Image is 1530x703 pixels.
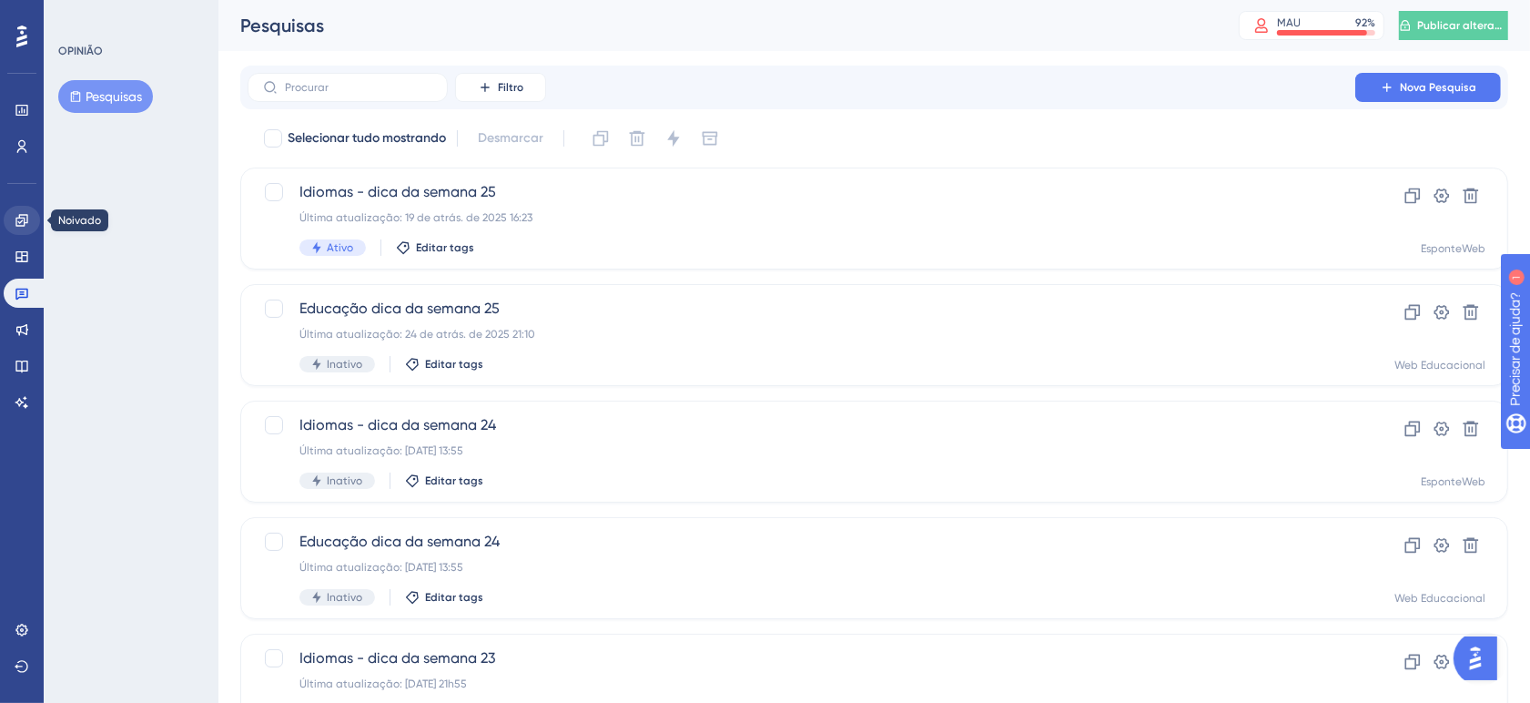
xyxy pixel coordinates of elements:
[425,474,483,487] font: Editar tags
[1421,475,1485,488] font: EsponteWeb
[299,444,463,457] font: Última atualização: [DATE] 13:55
[416,241,474,254] font: Editar tags
[425,358,483,371] font: Editar tags
[327,241,353,254] font: Ativo
[327,358,362,371] font: Inativo
[1355,16,1367,29] font: 92
[299,300,500,317] font: Educação dica da semana 25
[455,73,546,102] button: Filtro
[240,15,324,36] font: Pesquisas
[1394,359,1485,372] font: Web Educacional
[405,590,483,605] button: Editar tags
[1399,11,1508,40] button: Publicar alterações
[58,45,103,57] font: OPINIÃO
[1394,592,1485,605] font: Web Educacional
[1454,631,1508,686] iframe: Iniciador do Assistente de IA do UserGuiding
[327,591,362,604] font: Inativo
[396,240,474,255] button: Editar tags
[299,533,500,550] font: Educação dica da semana 24
[285,81,432,94] input: Procurar
[299,183,496,200] font: Idiomas - dica da semana 25
[498,81,523,94] font: Filtro
[299,211,532,224] font: Última atualização: 19 de atrás. de 2025 16:23
[86,89,142,104] font: Pesquisas
[299,416,496,433] font: Idiomas - dica da semana 24
[327,474,362,487] font: Inativo
[425,591,483,604] font: Editar tags
[1355,73,1501,102] button: Nova Pesquisa
[405,474,483,488] button: Editar tags
[1277,16,1301,29] font: MAU
[1421,242,1485,255] font: EsponteWeb
[169,11,175,21] font: 1
[288,130,446,146] font: Selecionar tudo mostrando
[1400,81,1476,94] font: Nova Pesquisa
[478,130,543,146] font: Desmarcar
[299,561,463,574] font: Última atualização: [DATE] 13:55
[299,328,535,341] font: Última atualização: 24 de atrás. de 2025 21:10
[43,8,157,22] font: Precisar de ajuda?
[469,122,552,155] button: Desmarcar
[58,80,153,113] button: Pesquisas
[299,649,496,667] font: Idiomas - dica da semana 23
[299,678,467,690] font: Última atualização: [DATE] 21h55
[405,357,483,372] button: Editar tags
[1367,16,1375,29] font: %
[1417,19,1519,32] font: Publicar alterações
